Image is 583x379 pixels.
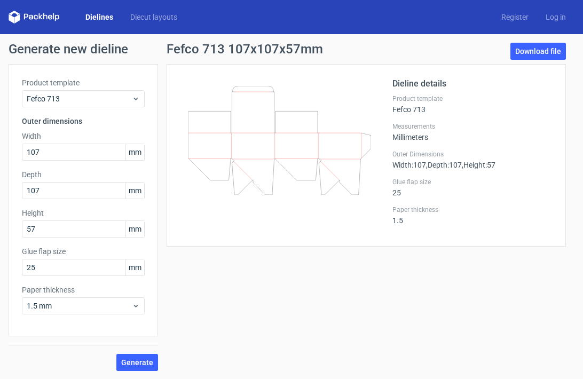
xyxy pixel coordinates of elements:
a: Register [493,12,537,22]
button: Generate [116,354,158,371]
span: Width : 107 [392,161,426,169]
a: Log in [537,12,574,22]
label: Paper thickness [392,206,553,214]
div: Fefco 713 [392,94,553,114]
a: Download file [510,43,566,60]
label: Depth [22,169,145,180]
a: Dielines [77,12,122,22]
span: , Height : 57 [462,161,495,169]
label: Glue flap size [392,178,553,186]
h1: Fefco 713 107x107x57mm [167,43,323,56]
span: , Depth : 107 [426,161,462,169]
span: 1.5 mm [27,301,132,311]
span: Fefco 713 [27,93,132,104]
label: Outer Dimensions [392,150,553,159]
a: Diecut layouts [122,12,186,22]
div: 1.5 [392,206,553,225]
h3: Outer dimensions [22,116,145,127]
span: mm [125,221,144,237]
span: mm [125,183,144,199]
span: mm [125,259,144,275]
label: Measurements [392,122,553,131]
label: Product template [22,77,145,88]
h1: Generate new dieline [9,43,574,56]
label: Height [22,208,145,218]
label: Glue flap size [22,246,145,257]
label: Width [22,131,145,141]
span: Generate [121,359,153,366]
label: Product template [392,94,553,103]
span: mm [125,144,144,160]
h2: Dieline details [392,77,553,90]
div: 25 [392,178,553,197]
div: Millimeters [392,122,553,141]
label: Paper thickness [22,285,145,295]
